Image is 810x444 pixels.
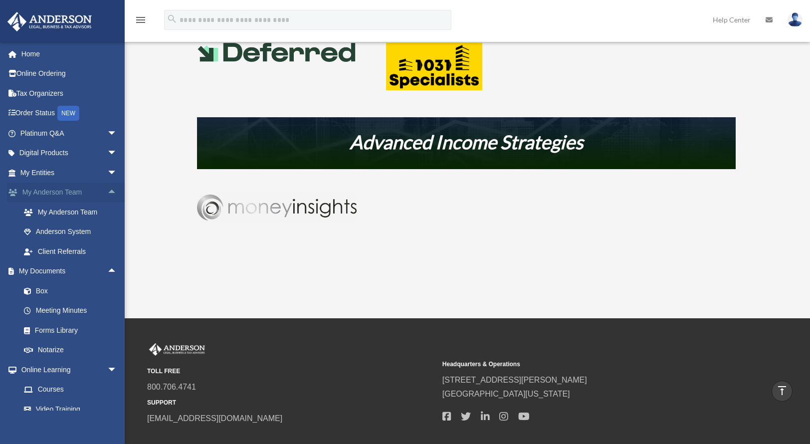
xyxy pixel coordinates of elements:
a: Courses [14,380,132,400]
em: Advanced Income Strategies [350,130,583,153]
a: [STREET_ADDRESS][PERSON_NAME] [442,376,587,384]
img: Anderson Advisors Platinum Portal [4,12,95,31]
a: Deferred [197,55,357,68]
a: Forms Library [14,320,132,340]
a: Deferred [386,83,482,97]
a: menu [135,17,147,26]
span: arrow_drop_down [107,123,127,144]
a: 800.706.4741 [147,383,196,391]
a: [EMAIL_ADDRESS][DOMAIN_NAME] [147,414,282,423]
span: arrow_drop_up [107,183,127,203]
span: arrow_drop_down [107,360,127,380]
span: arrow_drop_up [107,261,127,282]
div: NEW [57,106,79,121]
a: Online Learningarrow_drop_down [7,360,132,380]
a: Meeting Minutes [14,301,132,321]
a: Client Referrals [14,241,132,261]
span: arrow_drop_down [107,163,127,183]
span: arrow_drop_down [107,143,127,164]
a: [GEOGRAPHIC_DATA][US_STATE] [442,390,570,398]
small: Headquarters & Operations [442,359,731,370]
a: Tax Organizers [7,83,132,103]
a: My Entitiesarrow_drop_down [7,163,132,183]
a: Notarize [14,340,132,360]
a: Order StatusNEW [7,103,132,124]
img: Anderson Advisors Platinum Portal [147,343,207,356]
a: Video Training [14,399,132,419]
small: TOLL FREE [147,366,435,377]
img: Deferred [197,43,357,62]
a: Home [7,44,132,64]
a: My Anderson Teamarrow_drop_up [7,183,132,203]
i: search [167,13,178,24]
a: My Anderson Team [14,202,132,222]
small: SUPPORT [147,398,435,408]
img: User Pic [788,12,803,27]
img: Money-Insights-Logo-Silver NEW [197,195,357,221]
a: My Documentsarrow_drop_up [7,261,132,281]
i: vertical_align_top [776,385,788,397]
a: Box [14,281,132,301]
a: Digital Productsarrow_drop_down [7,143,132,163]
i: menu [135,14,147,26]
img: 1031 Specialists Logo (1) [386,43,482,90]
a: Online Ordering [7,64,132,84]
a: vertical_align_top [772,381,793,402]
a: Anderson System [14,222,132,242]
a: Platinum Q&Aarrow_drop_down [7,123,132,143]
